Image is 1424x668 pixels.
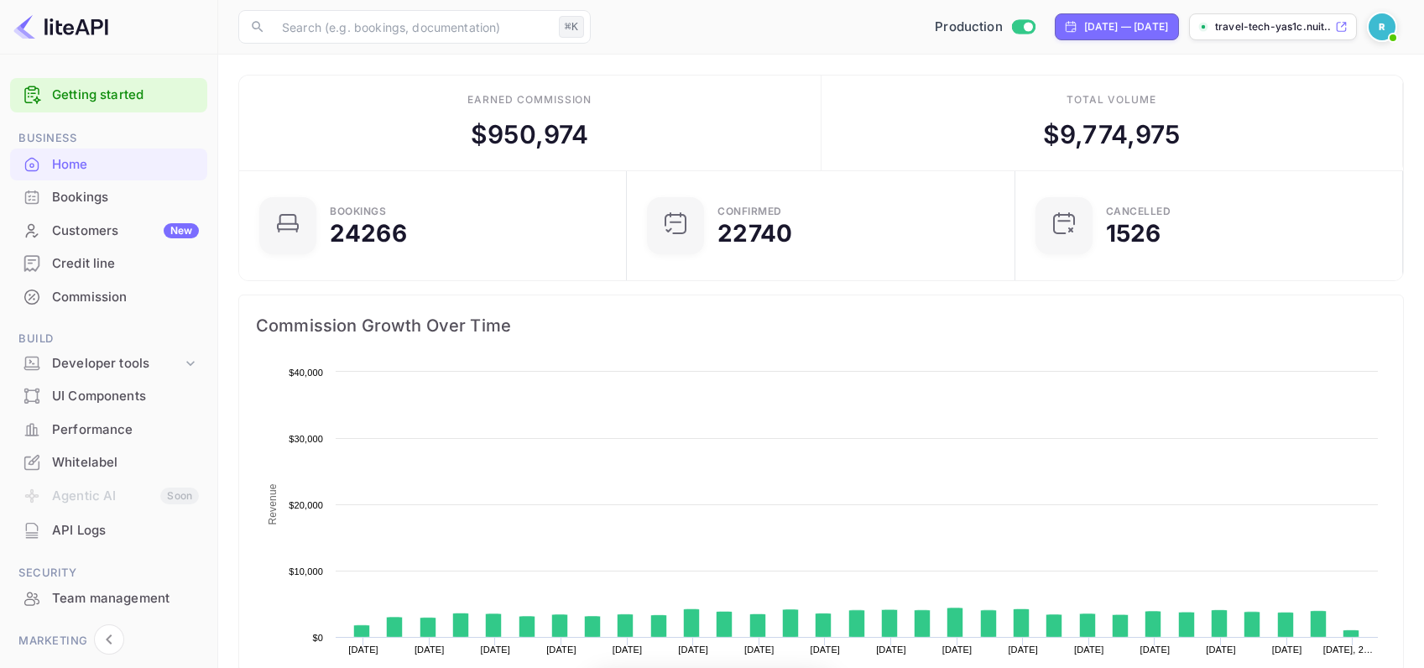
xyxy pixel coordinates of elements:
text: $30,000 [289,434,323,444]
text: [DATE] [1206,645,1236,655]
div: Team management [52,589,199,608]
text: $20,000 [289,500,323,510]
text: [DATE] [546,645,576,655]
div: Developer tools [10,349,207,378]
div: New [164,223,199,238]
div: API Logs [10,514,207,547]
div: Home [10,149,207,181]
div: Total volume [1067,92,1156,107]
div: Home [52,155,199,175]
div: 24266 [330,222,407,245]
text: [DATE] [1272,645,1302,655]
span: Security [10,564,207,582]
div: Commission [52,288,199,307]
a: UI Components [10,380,207,411]
text: [DATE] [1140,645,1171,655]
div: Commission [10,281,207,314]
text: [DATE] [613,645,643,655]
div: ⌘K [559,16,584,38]
text: $40,000 [289,368,323,378]
text: [DATE] [1008,645,1038,655]
div: Credit line [52,254,199,274]
text: [DATE] [876,645,906,655]
span: Production [935,18,1003,37]
text: [DATE] [415,645,445,655]
div: 22740 [717,222,792,245]
a: Team management [10,582,207,613]
text: [DATE] [1074,645,1104,655]
span: Marketing [10,632,207,650]
div: Click to change the date range period [1055,13,1179,40]
div: [DATE] — [DATE] [1084,19,1168,34]
div: Bookings [52,188,199,207]
input: Search (e.g. bookings, documentation) [272,10,552,44]
div: UI Components [10,380,207,413]
span: Build [10,330,207,348]
div: Whitelabel [52,453,199,472]
text: $0 [312,633,323,643]
text: [DATE] [811,645,841,655]
text: [DATE], 2… [1323,645,1373,655]
div: Credit line [10,248,207,280]
a: API Logs [10,514,207,545]
a: Performance [10,414,207,445]
div: Earned commission [467,92,592,107]
div: Performance [52,420,199,440]
a: CustomersNew [10,215,207,246]
div: Bookings [330,206,386,217]
div: API Logs [52,521,199,540]
span: Commission Growth Over Time [256,312,1386,339]
button: Collapse navigation [94,624,124,655]
div: $ 950,974 [471,116,588,154]
text: [DATE] [942,645,973,655]
div: Whitelabel [10,446,207,479]
div: Performance [10,414,207,446]
div: Bookings [10,181,207,214]
text: [DATE] [348,645,378,655]
div: Customers [52,222,199,241]
p: travel-tech-yas1c.nuit... [1215,19,1332,34]
div: Confirmed [717,206,782,217]
div: CustomersNew [10,215,207,248]
a: Credit line [10,248,207,279]
div: $ 9,774,975 [1043,116,1181,154]
text: [DATE] [678,645,708,655]
div: UI Components [52,387,199,406]
a: Bookings [10,181,207,212]
div: Team management [10,582,207,615]
span: Business [10,129,207,148]
text: [DATE] [744,645,775,655]
div: Developer tools [52,354,182,373]
div: Switch to Sandbox mode [928,18,1041,37]
text: [DATE] [481,645,511,655]
a: Whitelabel [10,446,207,478]
img: Revolut [1369,13,1395,40]
div: CANCELLED [1106,206,1171,217]
a: Getting started [52,86,199,105]
div: Getting started [10,78,207,112]
text: Revenue [267,483,279,524]
div: 1526 [1106,222,1161,245]
a: Home [10,149,207,180]
a: Commission [10,281,207,312]
img: LiteAPI logo [13,13,108,40]
text: $10,000 [289,566,323,577]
